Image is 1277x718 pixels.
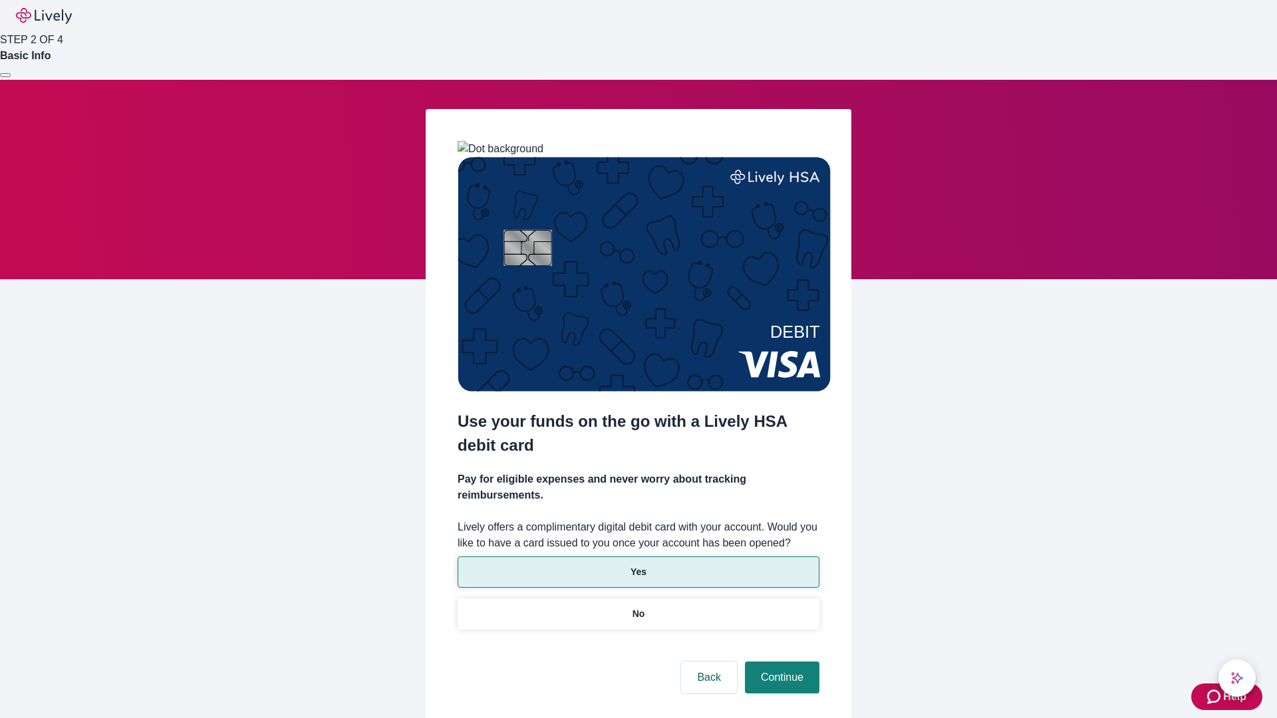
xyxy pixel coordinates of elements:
[745,661,819,693] button: Continue
[1207,689,1223,705] svg: Zendesk support icon
[1191,683,1262,710] button: Zendesk support iconHelp
[1223,689,1246,705] span: Help
[681,661,737,693] button: Back
[1230,671,1244,685] svg: Lively AI Assistant
[458,556,819,588] button: Yes
[458,141,543,157] img: Dot background
[16,8,72,24] img: Lively
[458,471,819,503] h4: Pay for eligible expenses and never worry about tracking reimbursements.
[631,565,646,579] p: Yes
[458,157,831,392] img: Debit card
[633,607,645,621] p: No
[458,410,819,457] h2: Use your funds on the go with a Lively HSA debit card
[458,519,819,551] label: Lively offers a complimentary digital debit card with your account. Would you like to have a card...
[458,598,819,630] button: No
[1218,659,1256,697] button: chat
